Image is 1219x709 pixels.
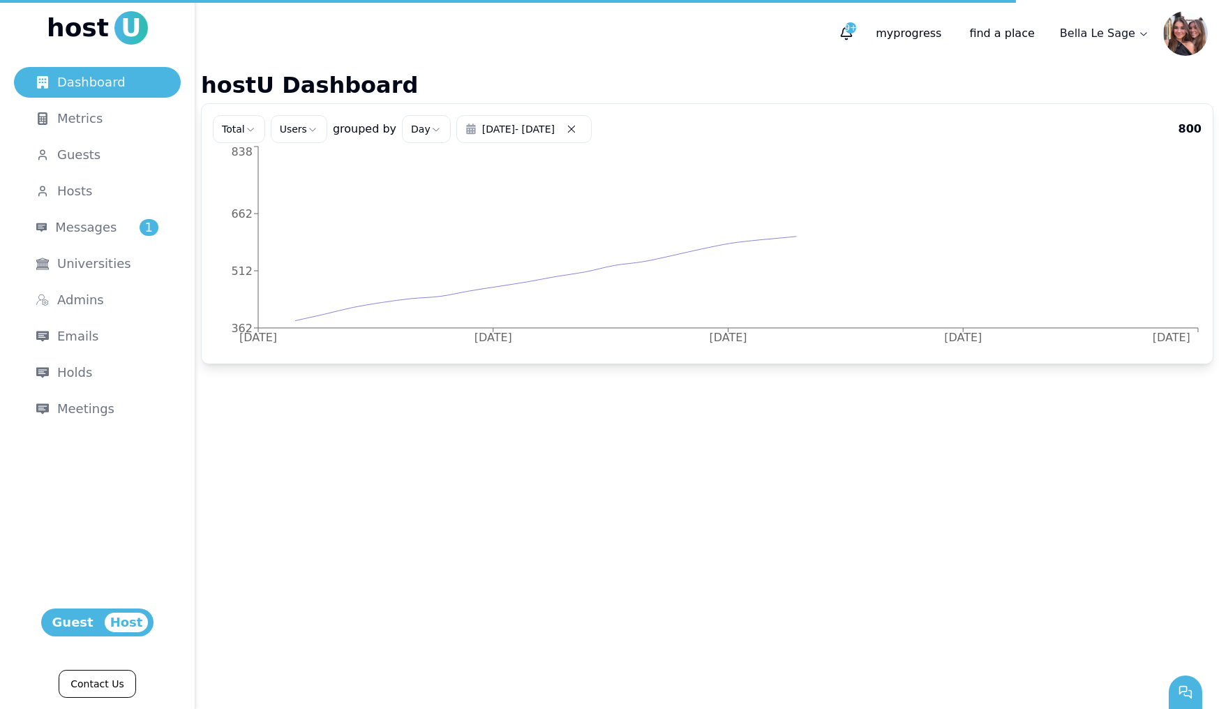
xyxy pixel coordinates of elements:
a: Dashboard [14,67,181,98]
span: host [47,14,109,42]
span: U [114,11,148,45]
a: Universities [14,248,181,279]
a: Messages1 [14,212,181,243]
div: Metrics [36,109,158,128]
a: Guests [14,140,181,170]
tspan: [DATE] [944,331,982,344]
span: [DATE] [482,124,515,135]
div: Guests [36,145,158,165]
span: my [876,27,893,40]
div: Admins [36,290,158,310]
span: 1 [140,219,158,236]
div: Hosts [36,181,158,201]
div: Holds [36,363,158,382]
a: Hosts [14,176,181,207]
tspan: 362 [231,322,253,335]
button: 9+ [834,21,859,46]
div: Dashboard [36,73,158,92]
tspan: [DATE] [474,331,512,344]
span: Guest [47,613,99,632]
p: grouped by [333,121,396,137]
a: hostU [47,11,148,45]
a: find a place [958,20,1045,47]
p: progress [865,20,952,47]
a: Bella Le Sage [1052,20,1158,47]
a: Meetings [14,394,181,424]
div: Meetings [36,399,158,419]
button: [DATE]- [DATE] [456,115,592,143]
p: Bella Le Sage [1060,25,1135,42]
div: Emails [36,327,158,346]
img: Bella Le Sage avatar [1163,11,1208,56]
tspan: 838 [231,145,253,158]
span: 9+ [845,22,856,33]
span: Messages [55,218,117,237]
a: Admins [14,285,181,315]
div: Universities [36,254,158,274]
span: Host [105,613,149,632]
tspan: 512 [231,264,253,278]
tspan: [DATE] [709,331,747,344]
a: Holds [14,357,181,388]
tspan: [DATE] [239,331,277,344]
tspan: 662 [231,207,253,221]
a: Metrics [14,103,181,134]
tspan: [DATE] [1153,331,1190,344]
span: [DATE] [522,124,555,135]
a: Contact Us [59,670,135,698]
span: - [482,122,555,136]
p: 800 [597,121,1202,137]
a: Emails [14,321,181,352]
h1: hostU Dashboard [201,73,1213,98]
